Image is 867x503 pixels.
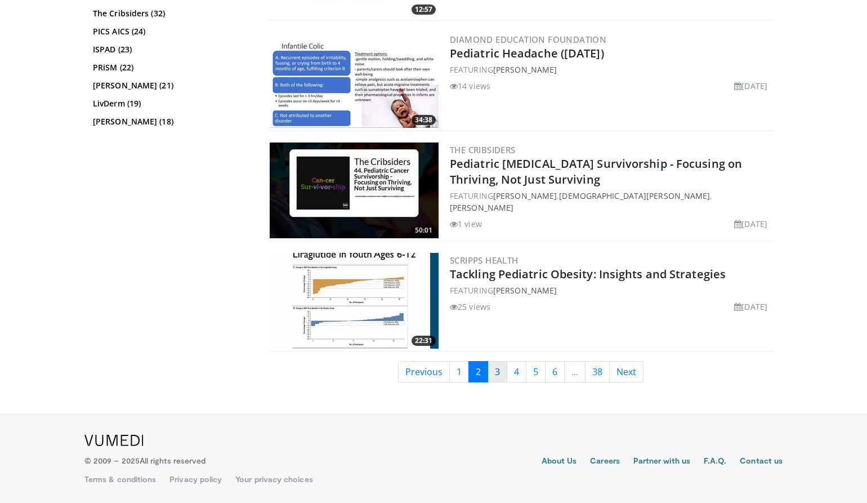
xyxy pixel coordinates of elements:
[633,455,690,469] a: Partner with us
[412,5,436,15] span: 12:57
[450,190,772,213] div: FEATURING , ,
[450,80,490,92] li: 14 views
[140,456,205,465] span: All rights reserved
[93,44,248,55] a: ISPAD (23)
[609,361,643,382] a: Next
[449,361,469,382] a: 1
[84,435,144,446] img: VuMedi Logo
[545,361,565,382] a: 6
[270,143,439,238] a: 50:01
[590,455,620,469] a: Careers
[734,218,767,230] li: [DATE]
[526,361,546,382] a: 5
[93,98,248,109] a: LivDerm (19)
[450,46,604,61] a: Pediatric Headache ([DATE])
[93,62,248,73] a: PRiSM (22)
[270,253,439,349] a: 22:31
[493,285,557,296] a: [PERSON_NAME]
[450,301,490,313] li: 25 views
[559,190,710,201] a: [DEMOGRAPHIC_DATA][PERSON_NAME]
[450,202,513,213] a: [PERSON_NAME]
[84,455,205,466] p: © 2009 – 2025
[734,80,767,92] li: [DATE]
[450,284,772,296] div: FEATURING
[398,361,450,382] a: Previous
[93,8,248,19] a: The Cribsiders (32)
[84,474,156,485] a: Terms & conditions
[412,225,436,235] span: 50:01
[734,301,767,313] li: [DATE]
[412,115,436,125] span: 34:38
[450,218,482,230] li: 1 view
[169,474,222,485] a: Privacy policy
[488,361,507,382] a: 3
[450,34,606,45] a: Diamond Education Foundation
[93,80,248,91] a: [PERSON_NAME] (21)
[235,474,312,485] a: Your privacy choices
[450,64,772,75] div: FEATURING
[450,156,742,187] a: Pediatric [MEDICAL_DATA] Survivorship - Focusing on Thriving, Not Just Surviving
[93,26,248,37] a: PICS AICS (24)
[93,116,248,127] a: [PERSON_NAME] (18)
[450,144,516,155] a: The Cribsiders
[468,361,488,382] a: 2
[704,455,726,469] a: F.A.Q.
[507,361,526,382] a: 4
[493,190,557,201] a: [PERSON_NAME]
[270,143,439,238] img: 10c1fce4-78fb-4543-9513-a5b3c71b0354.300x170_q85_crop-smart_upscale.jpg
[585,361,610,382] a: 38
[493,64,557,75] a: [PERSON_NAME]
[450,255,519,266] a: Scripps Health
[267,361,774,382] nav: Search results pages
[412,336,436,346] span: 22:31
[270,32,439,128] img: 7728d3d2-13b5-4fe4-875e-e950b250efda.300x170_q85_crop-smart_upscale.jpg
[270,32,439,128] a: 34:38
[542,455,577,469] a: About Us
[740,455,783,469] a: Contact us
[450,266,726,282] a: Tackling Pediatric Obesity: Insights and Strategies
[270,253,439,349] img: 704aebac-bc69-46f7-95f9-bc114fe88a35.300x170_q85_crop-smart_upscale.jpg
